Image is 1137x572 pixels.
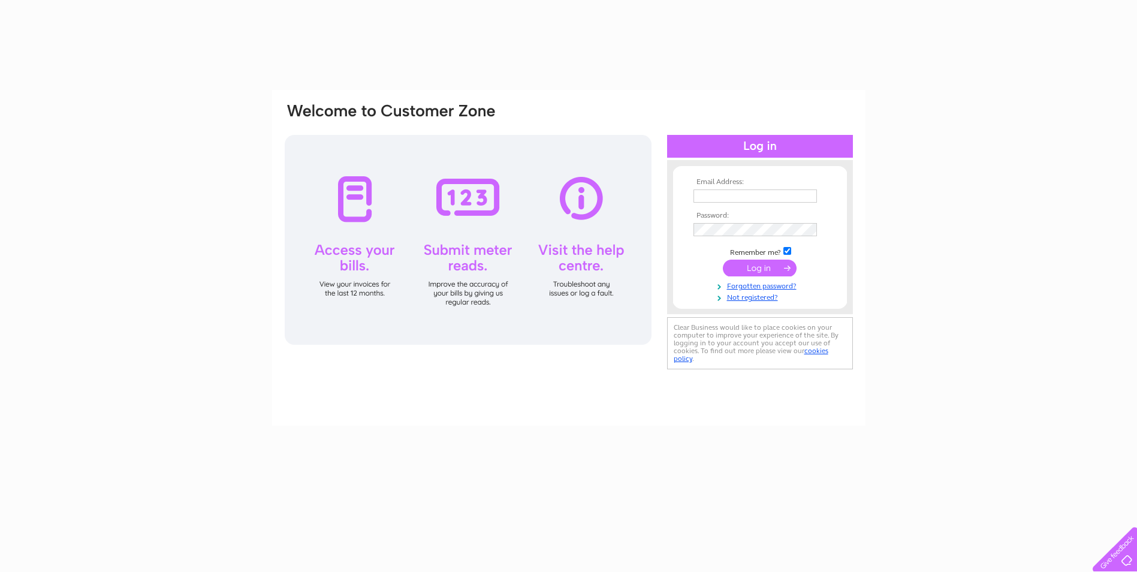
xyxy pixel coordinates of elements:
[690,178,830,186] th: Email Address:
[693,291,830,302] a: Not registered?
[690,212,830,220] th: Password:
[674,347,828,363] a: cookies policy
[693,279,830,291] a: Forgotten password?
[723,260,797,276] input: Submit
[667,317,853,369] div: Clear Business would like to place cookies on your computer to improve your experience of the sit...
[690,245,830,257] td: Remember me?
